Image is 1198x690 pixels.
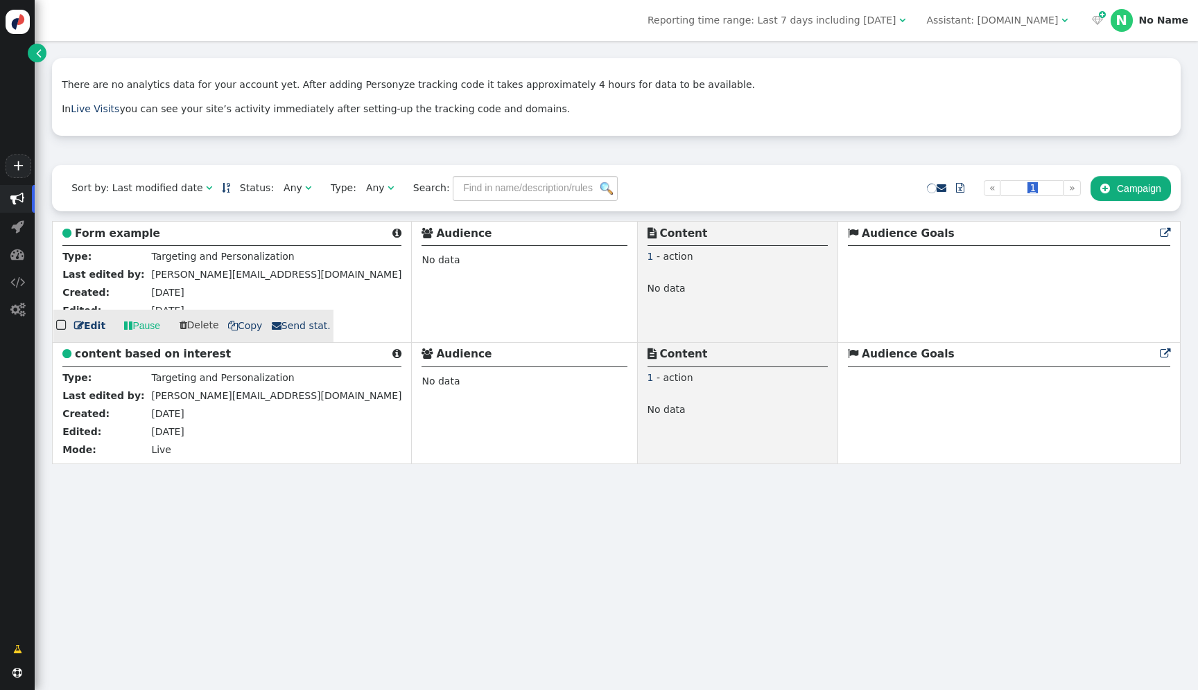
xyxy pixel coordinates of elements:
[62,102,1171,116] p: In you can see your site’s activity immediately after setting-up the tracking code and domains.
[305,183,311,193] span: 
[422,228,433,238] span: 
[659,227,707,240] b: Content
[1100,183,1110,194] span: 
[62,251,92,262] b: Type:
[648,348,657,359] span: 
[1139,15,1188,26] div: No Name
[1092,15,1103,25] span: 
[946,176,974,201] a: 
[1160,227,1170,240] a: 
[422,348,433,359] span: 
[151,390,401,401] span: [PERSON_NAME][EMAIL_ADDRESS][DOMAIN_NAME]
[648,228,657,238] span: 
[848,348,858,359] span: 
[180,320,187,330] span: 
[62,390,144,401] b: Last edited by:
[422,254,460,265] span: No data
[6,10,30,34] img: logo-icon.svg
[36,46,42,60] span: 
[956,183,964,193] span: 
[648,404,686,418] span: No data
[10,275,25,289] span: 
[62,228,71,238] span: 
[28,44,46,62] a: 
[648,251,654,262] span: 1
[1091,176,1171,201] button: Campaign
[62,78,1171,92] p: There are no analytics data for your account yet. After adding Personyze tracking code it takes a...
[648,283,686,297] span: No data
[62,287,110,298] b: Created:
[392,228,401,238] span: 
[151,251,294,262] span: Targeting and Personalization
[648,15,896,26] span: Reporting time range: Last 7 days including [DATE]
[937,182,946,193] a: 
[657,251,693,262] span: - action
[937,183,946,193] span: 
[436,348,492,360] b: Audience
[10,247,24,261] span: 
[114,313,170,338] a: Pause
[1160,348,1170,360] a: 
[3,637,32,662] a: 
[10,303,25,317] span: 
[151,408,184,419] span: [DATE]
[151,269,401,280] span: [PERSON_NAME][EMAIL_ADDRESS][DOMAIN_NAME]
[272,320,331,331] span: Send stat.
[388,183,394,193] span: 
[1061,15,1068,25] span: 
[648,372,654,383] span: 1
[272,321,281,330] span: 
[1111,9,1133,31] div: N
[151,372,294,383] span: Targeting and Personalization
[74,319,105,333] a: Edit
[180,319,219,330] span: Delete
[284,181,302,195] div: Any
[230,181,274,195] span: Status:
[321,181,356,195] span: Type:
[62,408,110,419] b: Created:
[272,319,331,333] a: Send stat.
[1064,180,1081,196] a: »
[222,183,230,193] span: Sorted in descending order
[657,372,693,383] span: - action
[1099,9,1106,21] span: 
[228,321,238,330] span: 
[124,319,132,333] span: 
[12,668,22,678] span: 
[71,103,119,114] a: Live Visits
[6,154,31,178] a: +
[180,319,222,330] a: Delete
[62,348,71,359] span: 
[222,182,230,193] a: 
[62,269,144,280] b: Last edited by:
[1160,348,1170,359] span: 
[206,183,212,193] span: 
[74,321,84,330] span: 
[403,182,450,193] span: Search:
[13,642,22,657] span: 
[453,176,618,201] input: Find in name/description/rules
[848,228,858,238] span: 
[75,348,231,360] b: content based on interest
[392,348,401,359] span: 
[151,287,184,298] span: [DATE]
[659,348,707,360] b: Content
[366,181,385,195] div: Any
[11,220,24,233] span: 
[1160,228,1170,238] span: 
[1088,13,1105,28] a:  
[984,180,1001,196] a: «
[228,320,263,331] span: Copy
[1027,182,1038,193] span: 1
[62,372,92,383] b: Type:
[75,227,160,240] b: Form example
[71,181,202,195] div: Sort by: Last modified date
[56,316,69,335] span: 
[10,192,24,206] span: 
[862,348,955,360] b: Audience Goals
[899,15,905,25] span: 
[600,182,613,195] img: icon_search.png
[436,227,492,240] b: Audience
[228,319,263,333] a: Copy
[862,227,955,240] b: Audience Goals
